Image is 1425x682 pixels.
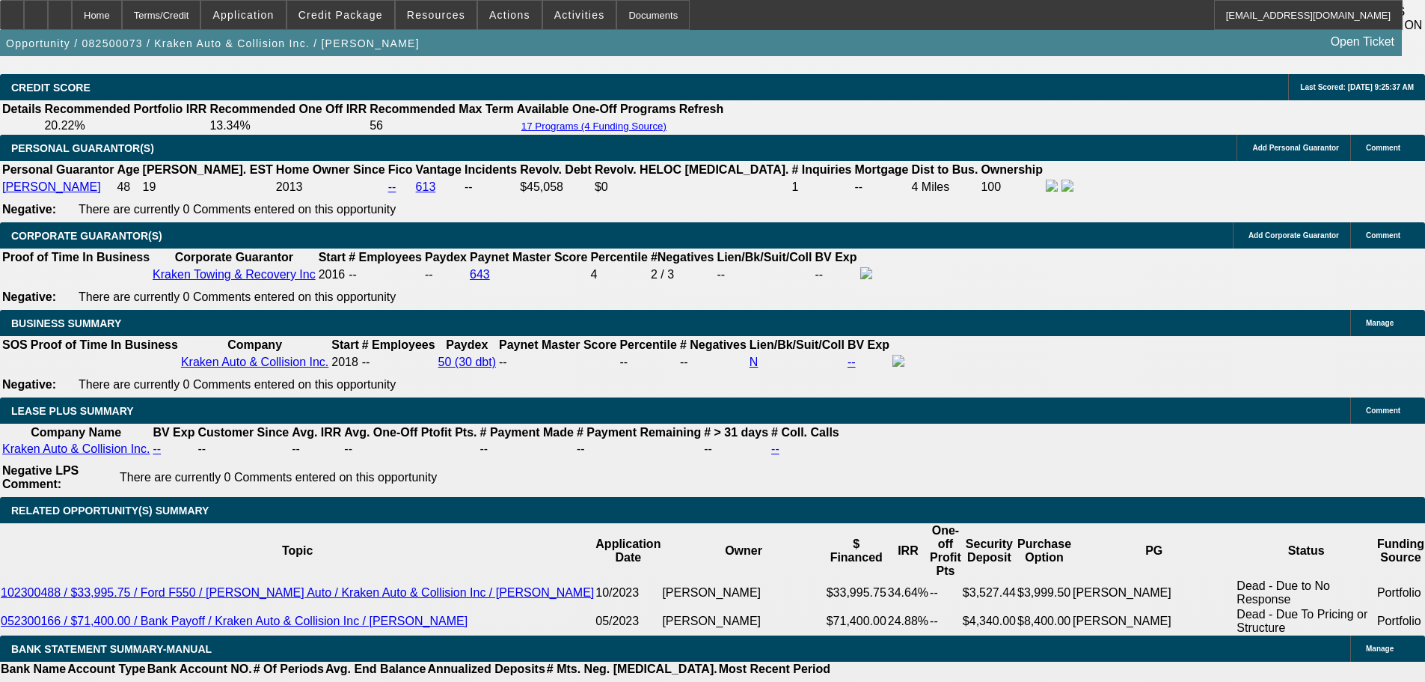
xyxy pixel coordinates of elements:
[2,163,114,176] b: Personal Guarantor
[6,37,420,49] span: Opportunity / 082500073 / Kraken Auto & Collision Inc. / [PERSON_NAME]
[147,662,253,677] th: Bank Account NO.
[143,163,273,176] b: [PERSON_NAME]. EST
[209,102,367,117] th: Recommended One Off IRR
[276,180,303,193] span: 2013
[43,102,207,117] th: Recommended Portfolio IRR
[912,163,978,176] b: Dist to Bus.
[554,9,605,21] span: Activities
[1366,144,1400,152] span: Comment
[348,267,423,283] td: --
[1376,607,1425,636] td: Portfolio
[343,442,477,457] td: --
[396,1,476,29] button: Resources
[11,230,162,242] span: CORPORATE GUARANTOR(S)
[175,251,293,264] b: Corporate Guarantor
[1366,231,1400,240] span: Comment
[661,579,825,607] td: [PERSON_NAME]
[962,579,1017,607] td: $3,527.44
[929,579,962,607] td: --
[1017,607,1072,636] td: $8,400.00
[1252,144,1339,152] span: Add Personal Guarantor
[31,426,121,439] b: Company Name
[369,118,515,133] td: 56
[651,268,714,281] div: 2 / 3
[576,442,702,457] td: --
[298,9,383,21] span: Credit Package
[1236,607,1376,636] td: Dead - Due To Pricing or Structure
[416,180,436,193] a: 613
[651,251,714,264] b: #Negatives
[661,523,825,579] th: Owner
[1300,83,1414,91] span: Last Scored: [DATE] 9:25:37 AM
[1236,579,1376,607] td: Dead - Due to No Response
[854,179,910,195] td: --
[703,442,769,457] td: --
[153,442,161,455] a: --
[43,118,207,133] td: 20.22%
[962,523,1017,579] th: Security Deposit
[79,203,396,216] span: There are currently 0 Comments entered on this opportunity
[292,426,341,439] b: Avg. IRR
[1366,407,1400,415] span: Comment
[860,267,872,279] img: facebook-icon.png
[407,9,465,21] span: Resources
[1072,523,1236,579] th: PG
[826,523,887,579] th: $ Financed
[331,338,358,351] b: Start
[595,163,789,176] b: Revolv. HELOC [MEDICAL_DATA].
[116,179,140,195] td: 48
[388,163,413,176] b: Fico
[716,267,812,283] td: --
[892,355,904,367] img: facebook-icon.png
[1325,29,1400,55] a: Open Ticket
[470,251,587,264] b: Paynet Master Score
[826,579,887,607] td: $33,995.75
[717,251,812,264] b: Lien/Bk/Suit/Coll
[11,82,91,94] span: CREDIT SCORE
[11,405,134,417] span: LEASE PLUS SUMMARY
[201,1,285,29] button: Application
[678,102,725,117] th: Refresh
[325,662,427,677] th: Avg. End Balance
[369,102,515,117] th: Recommended Max Term
[499,338,616,351] b: Paynet Master Score
[425,251,467,264] b: Paydex
[929,607,962,636] td: --
[153,426,194,439] b: BV Exp
[1061,180,1073,192] img: linkedin-icon.png
[11,643,212,655] span: BANK STATEMENT SUMMARY-MANUAL
[181,356,328,368] a: Kraken Auto & Collision Inc.
[1376,579,1425,607] td: Portfolio
[464,179,518,195] td: --
[704,426,768,439] b: # > 31 days
[595,607,661,636] td: 05/2023
[11,142,154,154] span: PERSONAL GUARANTOR(S)
[771,442,779,455] a: --
[362,338,435,351] b: # Employees
[546,662,718,677] th: # Mts. Neg. [MEDICAL_DATA].
[424,267,468,283] td: --
[291,442,342,457] td: --
[446,338,488,351] b: Paydex
[680,338,747,351] b: # Negatives
[465,163,517,176] b: Incidents
[2,180,101,193] a: [PERSON_NAME]
[1,586,594,599] a: 102300488 / $33,995.75 / Ford F550 / [PERSON_NAME] Auto / Kraken Auto & Collision Inc / [PERSON_N...
[595,523,661,579] th: Application Date
[791,163,851,176] b: # Inquiries
[319,251,346,264] b: Start
[519,179,592,195] td: $45,058
[416,163,462,176] b: Vantage
[1,250,150,265] th: Proof of Time In Business
[750,356,759,368] a: N
[1017,579,1072,607] td: $3,999.50
[388,180,396,193] a: --
[344,426,476,439] b: Avg. One-Off Ptofit Pts.
[287,1,394,29] button: Credit Package
[929,523,962,579] th: One-off Profit Pts
[577,426,701,439] b: # Payment Remaining
[517,120,671,133] button: 17 Programs (4 Funding Source)
[848,356,856,368] a: --
[11,505,209,517] span: RELATED OPPORTUNITY(S) SUMMARY
[79,378,396,391] span: There are currently 0 Comments entered on this opportunity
